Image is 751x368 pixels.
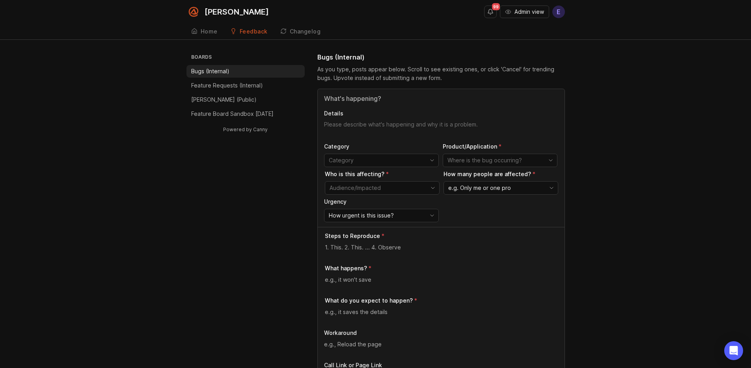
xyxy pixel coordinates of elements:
p: Workaround [324,329,558,337]
p: Steps to Reproduce [325,232,380,240]
button: Notifications [484,6,497,18]
span: Admin view [514,8,544,16]
span: 99 [492,3,500,10]
h1: Bugs (Internal) [317,52,365,62]
button: Admin view [500,6,549,18]
div: toggle menu [324,209,439,222]
p: What do you expect to happen? [325,297,413,305]
input: Where is the bug occurring? [447,156,540,165]
div: toggle menu [325,181,440,195]
p: How many people are affected? [444,170,558,178]
div: Home [201,29,218,34]
textarea: Details [324,121,558,136]
span: How urgent is this issue? [329,211,394,220]
div: toggle menu [444,181,558,195]
a: Feature Board Sandbox [DATE] [186,108,305,120]
button: E [552,6,565,18]
input: Category [329,156,422,165]
div: toggle menu [443,154,557,167]
a: Powered by Canny [222,125,269,134]
div: toggle menu [324,154,439,167]
p: [PERSON_NAME] (Public) [191,96,257,104]
input: Title [324,94,558,103]
div: As you type, posts appear below. Scroll to see existing ones, or click 'Cancel' for trending bugs... [317,65,565,82]
div: [PERSON_NAME] [205,8,269,16]
a: [PERSON_NAME] (Public) [186,93,305,106]
p: Feature Board Sandbox [DATE] [191,110,274,118]
svg: toggle icon [427,185,439,191]
span: E [557,7,561,17]
svg: toggle icon [545,185,558,191]
p: Details [324,110,558,117]
span: e.g. Only me or one pro [448,184,511,192]
a: Home [186,24,222,40]
p: Product/Application [443,143,557,151]
a: Feedback [225,24,272,40]
p: What happens? [325,264,367,272]
img: Smith.ai logo [186,5,201,19]
h3: Boards [190,52,305,63]
p: Feature Requests (Internal) [191,82,263,89]
svg: toggle icon [426,212,438,219]
a: Bugs (Internal) [186,65,305,78]
a: Feature Requests (Internal) [186,79,305,92]
svg: toggle icon [426,157,438,164]
div: Open Intercom Messenger [724,341,743,360]
input: Audience/Impacted [330,184,423,192]
p: Who is this affecting? [325,170,440,178]
a: Changelog [276,24,326,40]
p: Bugs (Internal) [191,67,229,75]
svg: toggle icon [544,157,557,164]
p: Category [324,143,439,151]
p: Urgency [324,198,439,206]
div: Changelog [290,29,321,34]
div: Feedback [240,29,268,34]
